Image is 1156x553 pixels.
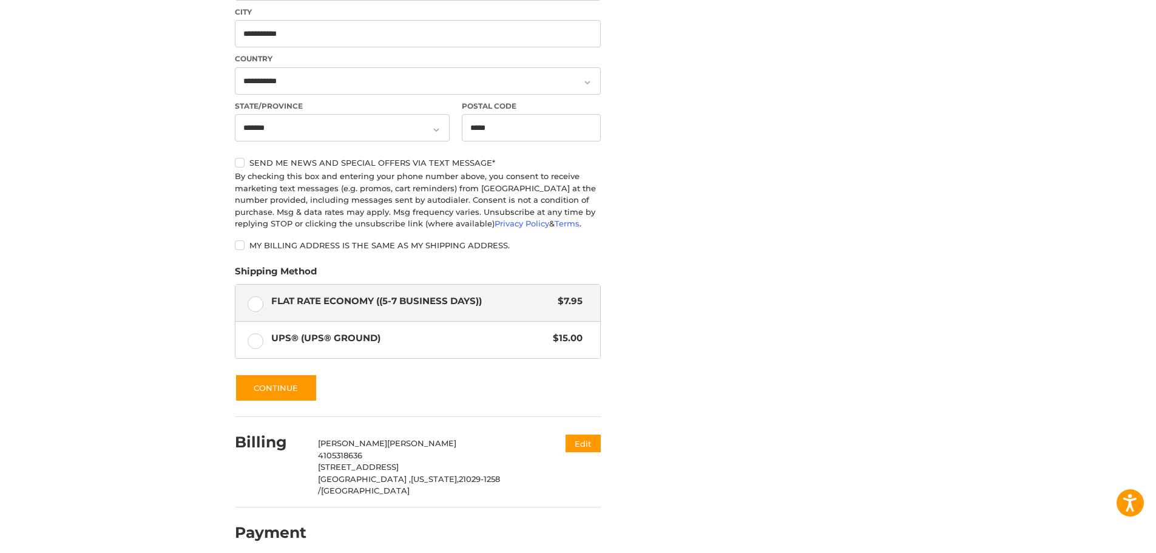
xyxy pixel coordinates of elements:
span: [STREET_ADDRESS] [318,462,399,472]
span: $15.00 [547,331,583,345]
iframe: Google Customer Reviews [1056,520,1156,553]
span: [PERSON_NAME] [387,438,456,448]
label: My billing address is the same as my shipping address. [235,240,601,250]
button: Continue [235,374,317,402]
span: [GEOGRAPHIC_DATA] , [318,474,411,484]
label: Country [235,53,601,64]
span: 4105318636 [318,450,362,460]
span: [US_STATE], [411,474,459,484]
h2: Payment [235,523,306,542]
h2: Billing [235,433,306,452]
label: Postal Code [462,101,601,112]
a: Privacy Policy [495,219,549,228]
legend: Shipping Method [235,265,317,284]
label: Send me news and special offers via text message* [235,158,601,168]
span: Flat Rate Economy ((5-7 Business Days)) [271,294,552,308]
span: [GEOGRAPHIC_DATA] [321,486,410,495]
div: By checking this box and entering your phone number above, you consent to receive marketing text ... [235,171,601,230]
label: State/Province [235,101,450,112]
span: [PERSON_NAME] [318,438,387,448]
span: $7.95 [552,294,583,308]
span: UPS® (UPS® Ground) [271,331,547,345]
a: Terms [555,219,580,228]
button: Edit [566,435,601,452]
label: City [235,7,601,18]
